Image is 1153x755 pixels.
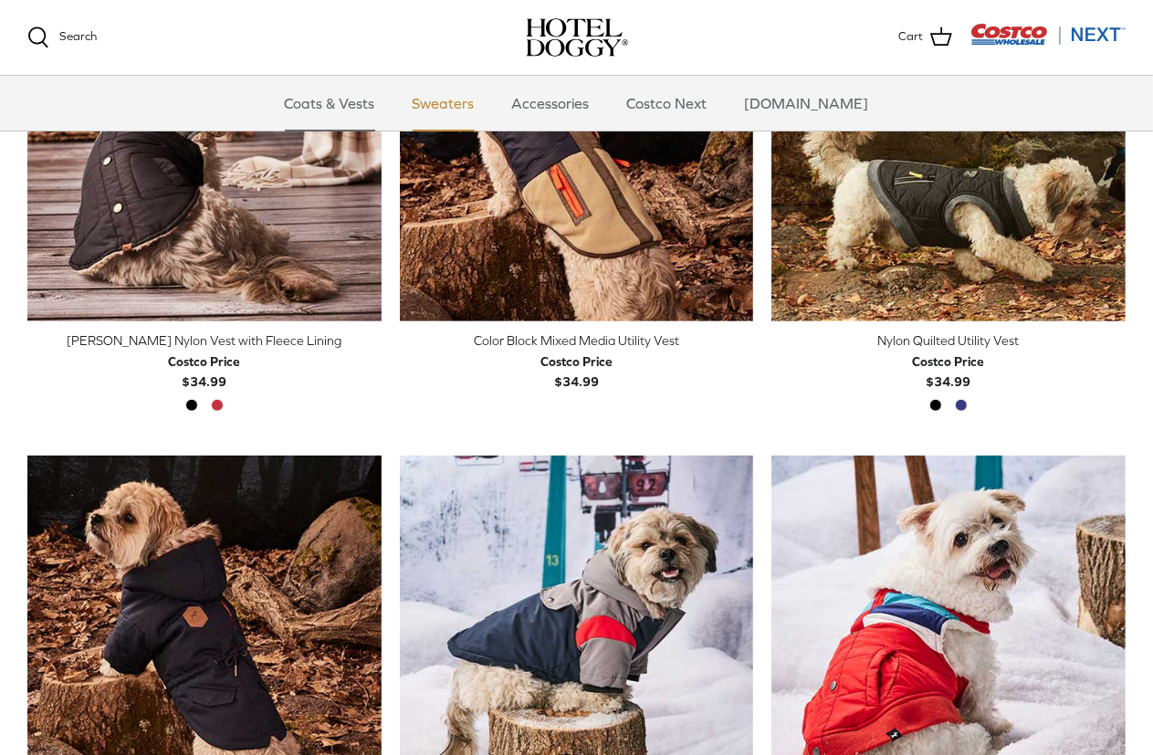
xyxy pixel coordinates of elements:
[898,27,923,47] span: Cart
[496,76,606,131] a: Accessories
[400,330,754,351] div: Color Block Mixed Media Utility Vest
[540,351,613,372] div: Costco Price
[396,76,491,131] a: Sweaters
[913,351,985,372] div: Costco Price
[168,351,240,389] b: $34.99
[771,330,1126,392] a: Nylon Quilted Utility Vest Costco Price$34.99
[268,76,392,131] a: Coats & Vests
[526,18,628,57] a: hoteldoggy.com hoteldoggycom
[771,330,1126,351] div: Nylon Quilted Utility Vest
[970,23,1126,46] img: Costco Next
[27,330,382,392] a: [PERSON_NAME] Nylon Vest with Fleece Lining Costco Price$34.99
[970,35,1126,48] a: Visit Costco Next
[27,330,382,351] div: [PERSON_NAME] Nylon Vest with Fleece Lining
[913,351,985,389] b: $34.99
[611,76,724,131] a: Costco Next
[898,26,952,49] a: Cart
[540,351,613,389] b: $34.99
[400,330,754,392] a: Color Block Mixed Media Utility Vest Costco Price$34.99
[59,29,97,43] span: Search
[168,351,240,372] div: Costco Price
[27,26,97,48] a: Search
[728,76,886,131] a: [DOMAIN_NAME]
[526,18,628,57] img: hoteldoggycom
